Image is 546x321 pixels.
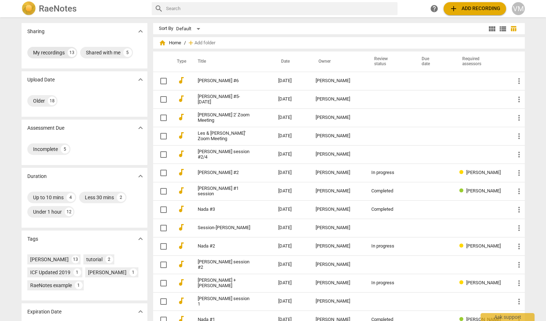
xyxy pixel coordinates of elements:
[272,127,310,145] td: [DATE]
[198,78,252,84] a: [PERSON_NAME] #6
[136,75,145,84] span: expand_more
[189,52,272,72] th: Title
[135,171,146,182] button: Show more
[198,170,252,175] a: [PERSON_NAME] #2
[510,25,517,32] span: table_chart
[198,296,252,307] a: [PERSON_NAME] session 1
[515,187,523,196] span: more_vert
[366,52,413,72] th: Review status
[177,223,185,232] span: audiotrack
[272,52,310,72] th: Date
[27,235,38,243] p: Tags
[310,52,366,72] th: Owner
[194,40,215,46] span: Add folder
[459,170,466,175] span: Review status: in progress
[198,186,252,197] a: [PERSON_NAME] #1 session
[177,168,185,177] span: audiotrack
[177,94,185,103] span: audiotrack
[177,241,185,250] span: audiotrack
[198,278,252,289] a: [PERSON_NAME] + [PERSON_NAME]
[272,108,310,127] td: [DATE]
[512,2,525,15] button: VM
[272,164,310,182] td: [DATE]
[515,205,523,214] span: more_vert
[159,39,166,46] span: home
[33,146,58,153] div: Incomplete
[187,39,194,46] span: add
[105,255,113,263] div: 2
[129,268,137,276] div: 1
[73,268,81,276] div: 1
[136,307,145,316] span: expand_more
[316,152,360,157] div: [PERSON_NAME]
[316,133,360,139] div: [PERSON_NAME]
[449,4,500,13] span: Add recording
[272,90,310,108] td: [DATE]
[515,95,523,104] span: more_vert
[22,1,146,16] a: LogoRaeNotes
[272,182,310,200] td: [DATE]
[316,207,360,212] div: [PERSON_NAME]
[198,94,252,105] a: [PERSON_NAME] #5- [DATE]
[316,244,360,249] div: [PERSON_NAME]
[65,208,73,216] div: 12
[371,207,407,212] div: Completed
[166,3,395,14] input: Search
[48,97,56,105] div: 18
[33,194,64,201] div: Up to 10 mins
[27,124,64,132] p: Assessment Due
[371,280,407,286] div: In progress
[466,243,501,249] span: [PERSON_NAME]
[515,77,523,85] span: more_vert
[33,208,62,215] div: Under 1 hour
[515,242,523,251] span: more_vert
[515,224,523,232] span: more_vert
[198,225,252,231] a: Session-[PERSON_NAME]
[75,281,83,289] div: 1
[86,256,102,263] div: tutorial
[30,282,72,289] div: RaeNotes example
[177,186,185,195] span: audiotrack
[515,113,523,122] span: more_vert
[86,49,120,56] div: Shared with me
[316,280,360,286] div: [PERSON_NAME]
[459,243,466,249] span: Review status: in progress
[135,122,146,133] button: Show more
[316,97,360,102] div: [PERSON_NAME]
[177,131,185,140] span: audiotrack
[171,52,189,72] th: Type
[316,262,360,267] div: [PERSON_NAME]
[66,193,75,202] div: 4
[316,115,360,120] div: [PERSON_NAME]
[33,49,65,56] div: My recordings
[316,78,360,84] div: [PERSON_NAME]
[454,52,509,72] th: Required assessors
[136,27,145,36] span: expand_more
[198,131,252,142] a: Les & [PERSON_NAME]' Zoom Meeting
[459,280,466,285] span: Review status: in progress
[27,76,55,84] p: Upload Date
[515,150,523,159] span: more_vert
[508,23,519,34] button: Table view
[135,26,146,37] button: Show more
[515,169,523,177] span: more_vert
[177,260,185,268] span: audiotrack
[515,297,523,306] span: more_vert
[22,1,36,16] img: Logo
[515,132,523,141] span: more_vert
[184,40,186,46] span: /
[272,145,310,164] td: [DATE]
[198,112,252,123] a: [PERSON_NAME] 2' Zoom Meeting
[272,219,310,237] td: [DATE]
[428,2,441,15] a: Help
[177,76,185,85] span: audiotrack
[515,260,523,269] span: more_vert
[371,188,407,194] div: Completed
[316,188,360,194] div: [PERSON_NAME]
[466,280,501,285] span: [PERSON_NAME]
[413,52,454,72] th: Due date
[159,39,181,46] span: Home
[272,274,310,292] td: [DATE]
[316,225,360,231] div: [PERSON_NAME]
